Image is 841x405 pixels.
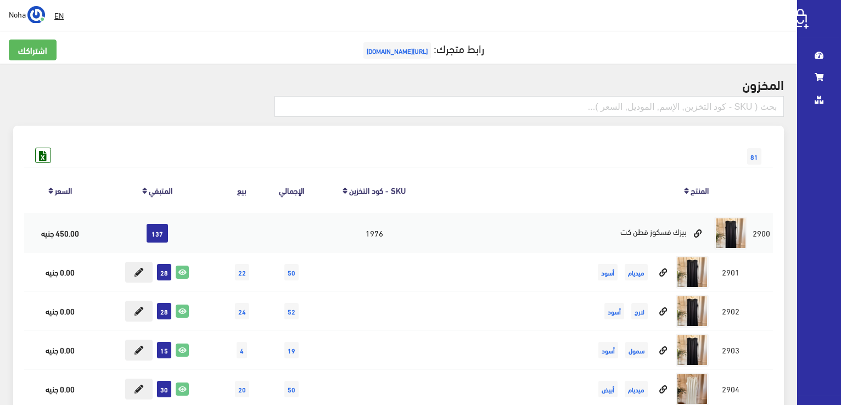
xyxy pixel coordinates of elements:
[750,213,773,253] td: 2900
[361,38,484,58] a: رابط متجرك:[URL][DOMAIN_NAME]
[157,303,171,319] span: 28
[747,148,761,165] span: 81
[24,252,96,291] td: 0.00 جنيه
[149,182,172,198] a: المتبقي
[349,182,406,198] a: SKU - كود التخزين
[317,213,431,253] td: 1976
[284,264,299,280] span: 50
[625,342,648,358] span: سمول
[235,303,249,319] span: 24
[598,381,618,397] span: أبيض
[711,291,750,330] td: 2902
[147,224,168,243] span: 137
[13,77,784,91] h2: المخزون
[157,342,171,358] span: 15
[284,303,299,319] span: 52
[218,167,266,213] th: بيع
[274,96,784,117] input: بحث ( SKU - كود التخزين, الإسم, الموديل, السعر )...
[711,252,750,291] td: 2901
[9,5,45,23] a: ... Noha
[676,256,709,289] img: byzk-fskoz-ktn-kt.jpg
[625,264,648,280] span: ميديام
[363,42,431,59] span: [URL][DOMAIN_NAME]
[691,182,709,198] a: المنتج
[625,381,648,397] span: ميديام
[157,264,171,280] span: 28
[284,381,299,397] span: 50
[676,334,709,367] img: byzk-fskoz-ktn-kt.jpg
[235,264,249,280] span: 22
[598,342,618,358] span: أسود
[9,7,26,21] span: Noha
[235,381,249,397] span: 20
[9,40,57,60] a: اشتراكك
[237,342,247,358] span: 4
[27,6,45,24] img: ...
[24,213,96,253] td: 450.00 جنيه
[50,5,68,25] a: EN
[631,303,648,319] span: لارج
[284,342,299,358] span: 19
[24,291,96,330] td: 0.00 جنيه
[604,303,624,319] span: أسود
[54,8,64,22] u: EN
[431,213,711,253] td: بيزك فسكوز قطن كت
[676,295,709,328] img: byzk-fskoz-ktn-kt.jpg
[711,330,750,369] td: 2903
[157,381,171,397] span: 30
[714,217,747,250] img: byzk-fskoz-ktn-kt.jpg
[266,167,317,213] th: اﻹجمالي
[55,182,72,198] a: السعر
[598,264,618,280] span: أسود
[24,330,96,369] td: 0.00 جنيه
